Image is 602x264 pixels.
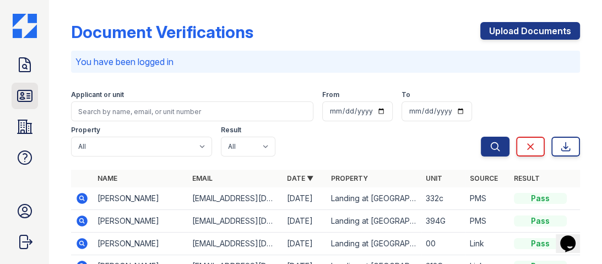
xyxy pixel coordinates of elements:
[465,210,509,233] td: PMS
[71,90,124,99] label: Applicant or unit
[421,187,465,210] td: 332c
[514,238,567,249] div: Pass
[322,90,339,99] label: From
[221,126,241,134] label: Result
[71,22,253,42] div: Document Verifications
[426,174,442,182] a: Unit
[556,220,591,253] iframe: chat widget
[192,174,213,182] a: Email
[327,210,421,233] td: Landing at [GEOGRAPHIC_DATA]
[287,174,313,182] a: Date ▼
[188,233,283,255] td: [EMAIL_ADDRESS][DOMAIN_NAME]
[465,233,509,255] td: Link
[93,210,188,233] td: [PERSON_NAME]
[188,187,283,210] td: [EMAIL_ADDRESS][DOMAIN_NAME]
[421,210,465,233] td: 394G
[465,187,509,210] td: PMS
[13,14,37,38] img: CE_Icon_Blue-c292c112584629df590d857e76928e9f676e5b41ef8f769ba2f05ee15b207248.png
[480,22,580,40] a: Upload Documents
[71,126,100,134] label: Property
[97,174,117,182] a: Name
[514,193,567,204] div: Pass
[327,233,421,255] td: Landing at [GEOGRAPHIC_DATA]
[327,187,421,210] td: Landing at [GEOGRAPHIC_DATA]
[283,233,327,255] td: [DATE]
[283,187,327,210] td: [DATE]
[188,210,283,233] td: [EMAIL_ADDRESS][DOMAIN_NAME]
[331,174,368,182] a: Property
[75,55,576,68] p: You have been logged in
[514,174,540,182] a: Result
[283,210,327,233] td: [DATE]
[514,215,567,227] div: Pass
[93,233,188,255] td: [PERSON_NAME]
[470,174,498,182] a: Source
[421,233,465,255] td: 00
[71,101,313,121] input: Search by name, email, or unit number
[402,90,410,99] label: To
[93,187,188,210] td: [PERSON_NAME]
